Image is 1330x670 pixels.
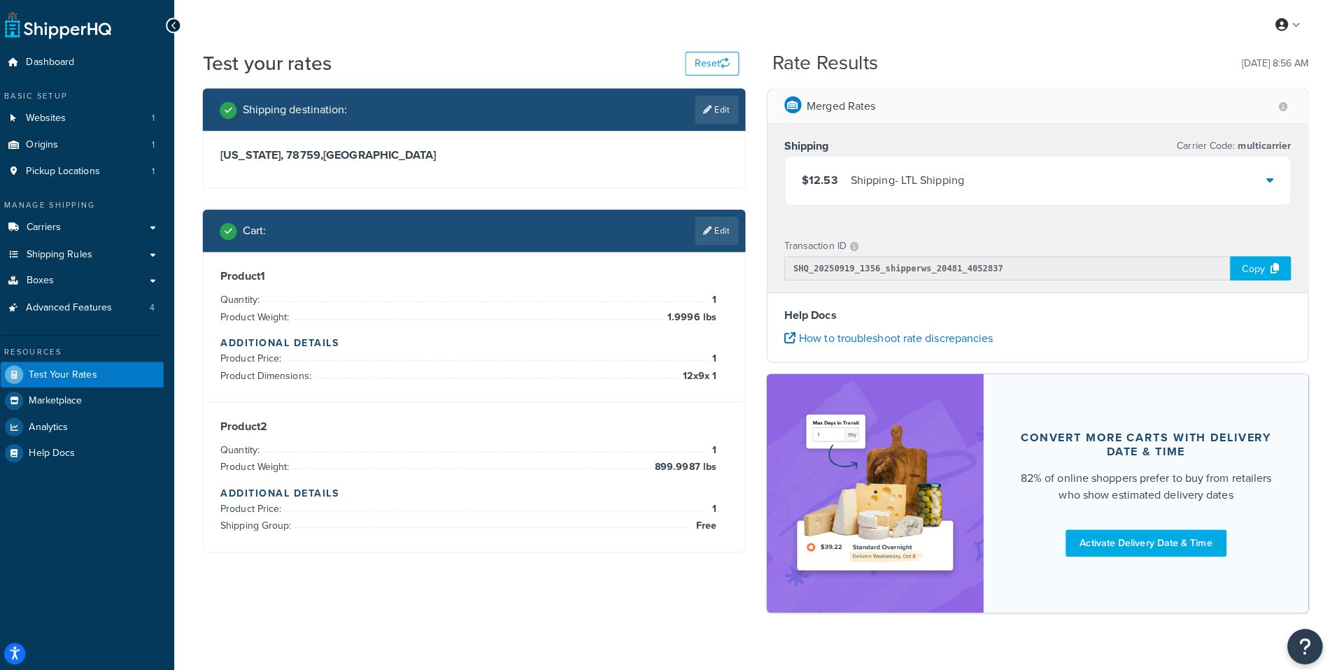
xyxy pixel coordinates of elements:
[709,436,717,453] span: 1
[227,306,299,320] span: Product Weight:
[36,298,120,310] span: Advanced Features
[10,130,171,156] li: Origins
[227,347,291,362] span: Product Price:
[693,511,717,528] span: Free
[709,494,717,511] span: 1
[784,137,828,151] h3: Shipping
[850,169,962,188] div: Shipping - LTL Shipping
[227,495,291,510] span: Product Price:
[10,383,171,408] a: Marketplace
[10,157,171,183] li: Pickup Locations
[36,245,101,257] span: Shipping Rules
[36,137,67,149] span: Origins
[249,222,272,234] h2: Cart :
[1014,464,1268,497] div: 82% of online shoppers prefer to buy from retailers who show estimated delivery dates
[10,409,171,434] a: Analytics
[227,332,728,346] h4: Additional Details
[1062,523,1221,550] a: Activate Delivery Date & Time
[709,288,717,305] span: 1
[36,164,108,176] span: Pickup Locations
[772,52,877,73] h2: Rate Results
[1236,53,1302,73] p: [DATE] 8:56 AM
[1281,621,1316,656] button: Open Resource Center
[10,291,171,317] li: Advanced Features
[160,164,162,176] span: 1
[10,291,171,317] a: Advanced Features4
[1229,136,1285,151] span: multicarrier
[696,94,739,122] a: Edit
[227,414,728,428] h3: Product 2
[1172,134,1285,154] p: Carrier Code:
[1224,253,1285,277] div: Copy
[1014,425,1268,453] div: Convert more carts with delivery date & time
[10,104,171,130] a: Websites1
[802,170,837,186] span: $12.53
[36,271,63,283] span: Boxes
[686,51,740,75] button: Reset
[10,89,171,101] div: Basic Setup
[38,390,91,402] span: Marketplace
[10,49,171,75] a: Dashboard
[10,238,171,264] a: Shipping Rules
[227,289,269,304] span: Quantity:
[160,137,162,149] span: 1
[784,234,846,253] p: Transaction ID
[227,512,301,527] span: Shipping Group:
[36,219,70,231] span: Carriers
[709,346,717,363] span: 1
[227,146,728,160] h3: [US_STATE], 78759 , [GEOGRAPHIC_DATA]
[38,416,77,428] span: Analytics
[38,364,106,376] span: Test Your Rates
[10,264,171,290] a: Boxes
[681,363,717,380] span: 12 x 9 x 1
[788,390,960,584] img: feature-image-ddt-36eae7f7280da8017bfb280eaccd9c446f90b1fe08728e4019434db127062ab4.png
[653,453,717,470] span: 899.9987 lbs
[10,157,171,183] a: Pickup Locations1
[10,197,171,208] div: Manage Shipping
[227,266,728,280] h3: Product 1
[249,102,353,115] h2: Shipping destination :
[160,111,162,123] span: 1
[227,480,728,494] h4: Additional Details
[807,95,875,115] p: Merged Rates
[10,130,171,156] a: Origins1
[10,212,171,238] a: Carriers
[157,298,162,310] span: 4
[10,435,171,460] a: Help Docs
[210,49,337,76] h1: Test your rates
[38,442,84,454] span: Help Docs
[696,214,739,242] a: Edit
[227,437,269,452] span: Quantity:
[784,326,991,342] a: How to troubleshoot rate discrepancies
[10,104,171,130] li: Websites
[10,357,171,383] a: Test Your Rates
[227,454,299,469] span: Product Weight:
[10,342,171,354] div: Resources
[227,364,320,378] span: Product Dimensions:
[665,305,717,322] span: 1.9996 lbs
[36,56,83,68] span: Dashboard
[784,303,1285,320] h4: Help Docs
[36,111,75,123] span: Websites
